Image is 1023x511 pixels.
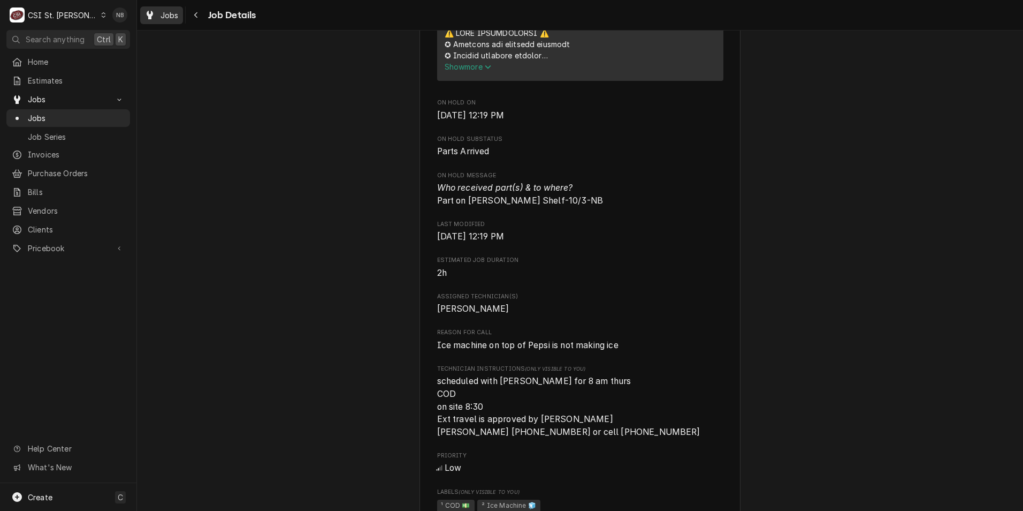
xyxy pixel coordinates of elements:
span: What's New [28,462,124,473]
a: Invoices [6,146,130,163]
a: Go to Jobs [6,91,130,108]
div: Low [437,462,723,475]
span: Clients [28,224,125,235]
a: Go to Help Center [6,440,130,457]
span: Pricebook [28,243,109,254]
a: Go to What's New [6,459,130,476]
span: Jobs [28,112,125,124]
a: Jobs [140,6,183,24]
span: Technician Instructions [437,365,723,373]
div: NB [112,7,127,22]
span: Labels [437,488,723,497]
button: Showmore [445,61,716,72]
span: Last Modified [437,230,723,243]
div: Reason For Call [437,328,723,351]
a: Purchase Orders [6,164,130,182]
span: Priority [437,452,723,460]
span: On Hold On [437,109,723,122]
span: Show more [445,62,492,71]
span: Parts Arrived [437,146,490,156]
span: On Hold On [437,99,723,107]
span: Estimated Job Duration [437,267,723,280]
span: Assigned Technician(s) [437,292,723,301]
div: CSI St. [PERSON_NAME] [28,10,97,21]
span: K [118,34,123,45]
span: [DATE] 12:19 PM [437,110,504,121]
a: Jobs [6,109,130,127]
div: Assigned Technician(s) [437,292,723,315]
span: (Only Visible to You) [459,489,519,495]
div: Estimated Job Duration [437,256,723,279]
span: [object Object] [437,375,723,438]
button: Search anythingCtrlK [6,30,130,49]
a: Vendors [6,202,130,220]
span: 2h [437,268,447,278]
span: [DATE] 12:19 PM [437,231,504,242]
div: Nick Badolato's Avatar [112,7,127,22]
i: Who received part(s) & to where? [437,183,573,193]
span: Search anything [26,34,85,45]
span: On Hold Message [437,182,723,207]
span: Job Details [205,8,256,22]
span: Jobs [161,10,179,21]
div: CSI St. Louis's Avatar [10,7,25,22]
div: On Hold On [437,99,723,122]
div: Priority [437,452,723,475]
span: Help Center [28,443,124,454]
span: On Hold SubStatus [437,145,723,158]
span: Home [28,56,125,67]
span: Reason For Call [437,328,723,337]
span: On Hold Message [437,171,723,180]
span: Reason For Call [437,339,723,352]
span: Estimates [28,75,125,86]
div: On Hold Message [437,171,723,207]
div: ⚠️ LORE IPSUMDOLORSI ⚠️ ✪ Ametcons adi elitsedd eiusmodt ✪ Incidid utlabore etdolor ✪ Magnaa-enim... [445,27,716,61]
span: scheduled with [PERSON_NAME] for 8 am thurs COD on site 8:30 Ext travel is approved by [PERSON_NA... [437,376,700,437]
a: Bills [6,183,130,201]
a: Job Series [6,128,130,146]
span: Assigned Technician(s) [437,303,723,315]
span: Create [28,493,52,502]
span: Last Modified [437,220,723,229]
span: [PERSON_NAME] [437,304,509,314]
span: Estimated Job Duration [437,256,723,265]
a: Home [6,53,130,71]
div: On Hold SubStatus [437,135,723,158]
span: (Only Visible to You) [525,366,585,372]
a: Estimates [6,72,130,89]
span: On Hold SubStatus [437,135,723,144]
span: Job Series [28,131,125,142]
span: Vendors [28,205,125,216]
div: C [10,7,25,22]
span: Invoices [28,149,125,160]
a: Clients [6,221,130,238]
span: Bills [28,186,125,198]
span: Ctrl [97,34,111,45]
span: Jobs [28,94,109,105]
span: Ice machine on top of Pepsi is not making ice [437,340,619,350]
span: Purchase Orders [28,168,125,179]
div: [object Object] [437,365,723,439]
span: Part on [PERSON_NAME] Shelf-10/3-NB [437,183,604,206]
div: Last Modified [437,220,723,243]
button: Navigate back [188,6,205,24]
span: C [118,492,123,503]
a: Go to Pricebook [6,239,130,257]
span: Priority [437,462,723,475]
